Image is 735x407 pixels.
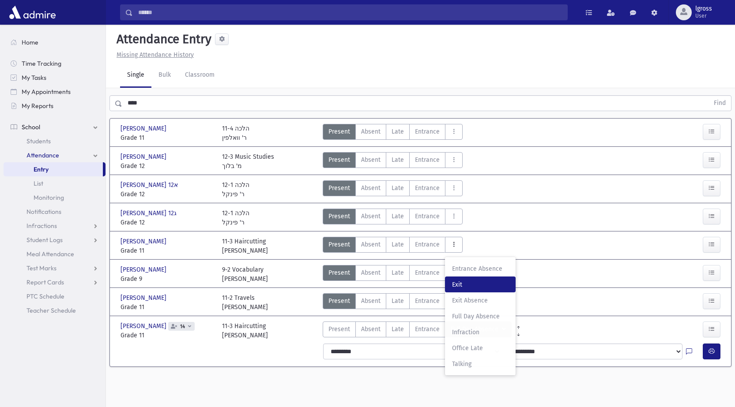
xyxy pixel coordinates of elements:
span: lgross [695,5,712,12]
span: Entrance Absence [452,264,509,273]
div: 11-3 Haircutting [PERSON_NAME] [222,321,268,340]
span: Time Tracking [22,60,61,67]
span: Talking [452,359,509,369]
a: Single [120,63,151,88]
span: Absent [361,325,381,334]
span: Grade 9 [121,274,213,284]
span: Office Late [452,344,509,353]
span: Notifications [26,208,61,216]
span: Present [328,155,350,164]
span: Grade 11 [121,331,213,340]
a: My Reports [4,99,106,113]
a: Entry [4,162,103,176]
div: 12-1 הלכה ר' פינקל [222,180,249,199]
a: Students [4,134,106,148]
span: Present [328,296,350,306]
span: Absent [361,296,381,306]
span: Grade 12 [121,190,213,199]
a: Meal Attendance [4,247,106,261]
span: Entrance [415,268,440,277]
span: Grade 12 [121,161,213,171]
a: Notifications [4,205,106,219]
a: Classroom [178,63,222,88]
span: [PERSON_NAME] [121,152,168,161]
span: Exit Absence [452,296,509,305]
span: Late [392,325,404,334]
a: Monitoring [4,190,106,205]
span: [PERSON_NAME] [121,237,168,246]
a: My Tasks [4,71,106,85]
span: Attendance [26,151,59,159]
div: AttTypes [323,124,463,142]
span: Late [392,212,404,221]
span: [PERSON_NAME] [121,265,168,274]
span: Present [328,127,350,136]
span: Entrance [415,155,440,164]
span: Present [328,325,350,334]
span: Meal Attendance [26,250,74,258]
span: Entrance [415,240,440,249]
span: Absent [361,183,381,193]
span: Present [328,240,350,249]
span: User [695,12,712,19]
div: 11-2 Travels [PERSON_NAME] [222,293,268,312]
span: Monitoring [34,194,64,202]
span: Exit [452,280,509,289]
div: 12-3 Music Studies מ' בלוך [222,152,274,171]
span: My Tasks [22,74,46,82]
span: Infraction [452,328,509,337]
span: Grade 11 [121,246,213,255]
span: [PERSON_NAME] א12 [121,180,180,190]
span: Home [22,38,38,46]
span: Late [392,268,404,277]
span: Grade 11 [121,133,213,142]
div: AttTypes [323,293,463,312]
span: Report Cards [26,278,64,286]
span: Test Marks [26,264,57,272]
div: 11-3 Haircutting [PERSON_NAME] [222,237,268,255]
a: Report Cards [4,275,106,289]
span: Late [392,127,404,136]
h5: Attendance Entry [113,32,211,47]
a: School [4,120,106,134]
a: My Appointments [4,85,106,99]
a: Infractions [4,219,106,233]
div: AttTypes [323,265,463,284]
div: AttTypes [323,152,463,171]
span: Students [26,137,51,145]
span: Entrance [415,325,440,334]
span: Absent [361,212,381,221]
span: Late [392,183,404,193]
a: Bulk [151,63,178,88]
div: 9-2 Vocabulary [PERSON_NAME] [222,265,268,284]
span: Absent [361,155,381,164]
span: [PERSON_NAME] ג12 [121,209,178,218]
a: Student Logs [4,233,106,247]
input: Search [133,4,567,20]
span: Present [328,268,350,277]
div: AttTypes [323,237,463,255]
div: AttTypes [323,180,463,199]
span: [PERSON_NAME] [121,124,168,133]
a: Missing Attendance History [113,51,194,59]
span: Grade 12 [121,218,213,227]
div: 11-4 הלכה ר' וואלפין [222,124,249,142]
span: My Reports [22,102,53,110]
span: Entrance [415,296,440,306]
span: Student Logs [26,236,63,244]
span: Entrance [415,127,440,136]
span: Entry [34,165,49,173]
a: Time Tracking [4,56,106,71]
a: Teacher Schedule [4,303,106,317]
img: AdmirePro [7,4,58,21]
span: List [34,179,43,187]
span: Late [392,240,404,249]
span: Grade 11 [121,302,213,312]
span: My Appointments [22,88,71,96]
a: Home [4,35,106,49]
span: [PERSON_NAME] [121,321,168,331]
span: Absent [361,240,381,249]
span: PTC Schedule [26,292,64,300]
span: 14 [178,324,187,329]
span: Entrance [415,212,440,221]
